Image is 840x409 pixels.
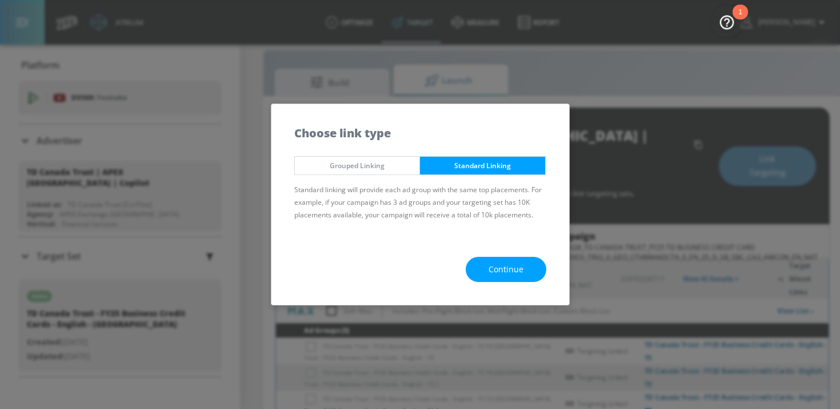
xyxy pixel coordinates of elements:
button: Continue [466,257,546,283]
span: Grouped Linking [303,160,411,172]
span: Continue [489,263,523,277]
button: Open Resource Center, 1 new notification [711,6,743,38]
button: Grouped Linking [294,156,421,175]
div: 1 [738,12,742,27]
p: Standard linking will provide each ad group with the same top placements. For example, if your ca... [294,184,546,221]
h5: Choose link type [294,127,391,139]
span: Standard Linking [429,160,537,172]
button: Standard Linking [419,156,546,175]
